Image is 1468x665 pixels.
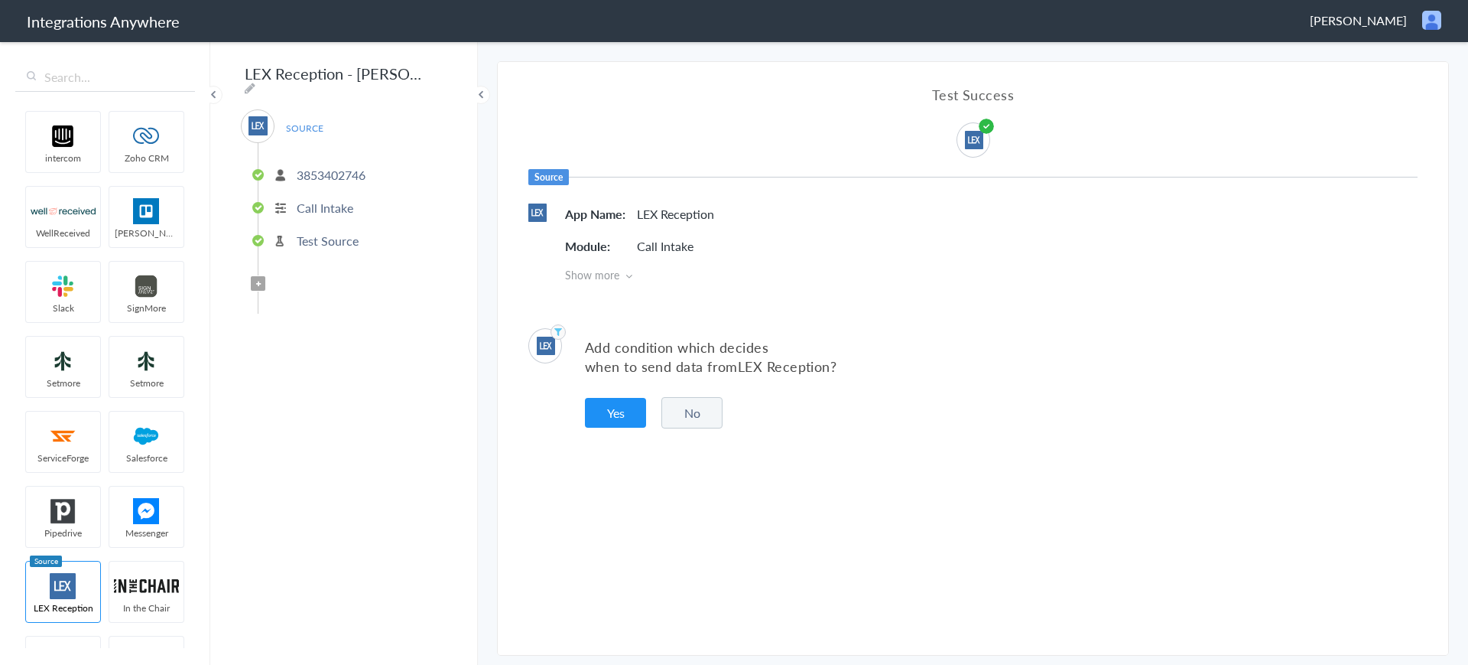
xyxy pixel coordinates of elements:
h4: Test Success [528,85,1418,104]
img: lex-app-logo.svg [537,337,555,355]
input: Search... [15,63,195,92]
span: Show more [565,267,1418,282]
img: setmoreNew.jpg [31,348,96,374]
span: [PERSON_NAME] [109,227,183,240]
span: Slack [26,302,100,315]
img: salesforce-logo.svg [114,423,179,449]
span: intercom [26,152,100,165]
span: SOURCE [275,118,333,139]
h1: Integrations Anywhere [27,11,180,32]
p: Test Source [297,232,359,249]
img: trello.png [114,198,179,224]
span: Zoho CRM [109,152,183,165]
p: Call Intake [297,199,353,217]
img: FBM.png [114,498,179,524]
img: slack-logo.svg [31,273,96,299]
img: setmoreNew.jpg [114,348,179,374]
span: Setmore [109,377,183,390]
span: ServiceForge [26,451,100,465]
button: No [661,397,723,429]
img: lex-app-logo.svg [965,131,983,149]
button: Yes [585,398,646,428]
span: Messenger [109,526,183,539]
span: WellReceived [26,227,100,240]
img: user.png [1422,11,1441,30]
p: Call Intake [637,237,693,255]
h5: Module [565,237,634,255]
h6: Source [528,169,569,185]
p: LEX Reception [637,205,714,223]
img: lex-app-logo.svg [248,116,268,135]
img: zoho-logo.svg [114,123,179,149]
p: 3853402746 [297,166,365,184]
span: SignMore [109,302,183,315]
img: lex-app-logo.svg [31,573,96,599]
span: In the Chair [109,601,183,614]
img: inch-logo.svg [114,573,179,599]
span: [PERSON_NAME] [1310,11,1407,29]
img: serviceforge-icon.png [31,423,96,449]
span: Pipedrive [26,526,100,539]
img: pipedrive.png [31,498,96,524]
h5: App Name [565,205,634,223]
span: Salesforce [109,451,183,465]
p: Add condition which decides when to send data from ? [585,337,1418,376]
span: LEX Reception [738,357,830,376]
span: LEX Reception [26,601,100,614]
img: wr-logo.svg [31,198,96,224]
img: intercom-logo.svg [31,123,96,149]
img: signmore-logo.png [114,273,179,299]
span: Setmore [26,377,100,390]
img: lex-app-logo.svg [528,204,547,222]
